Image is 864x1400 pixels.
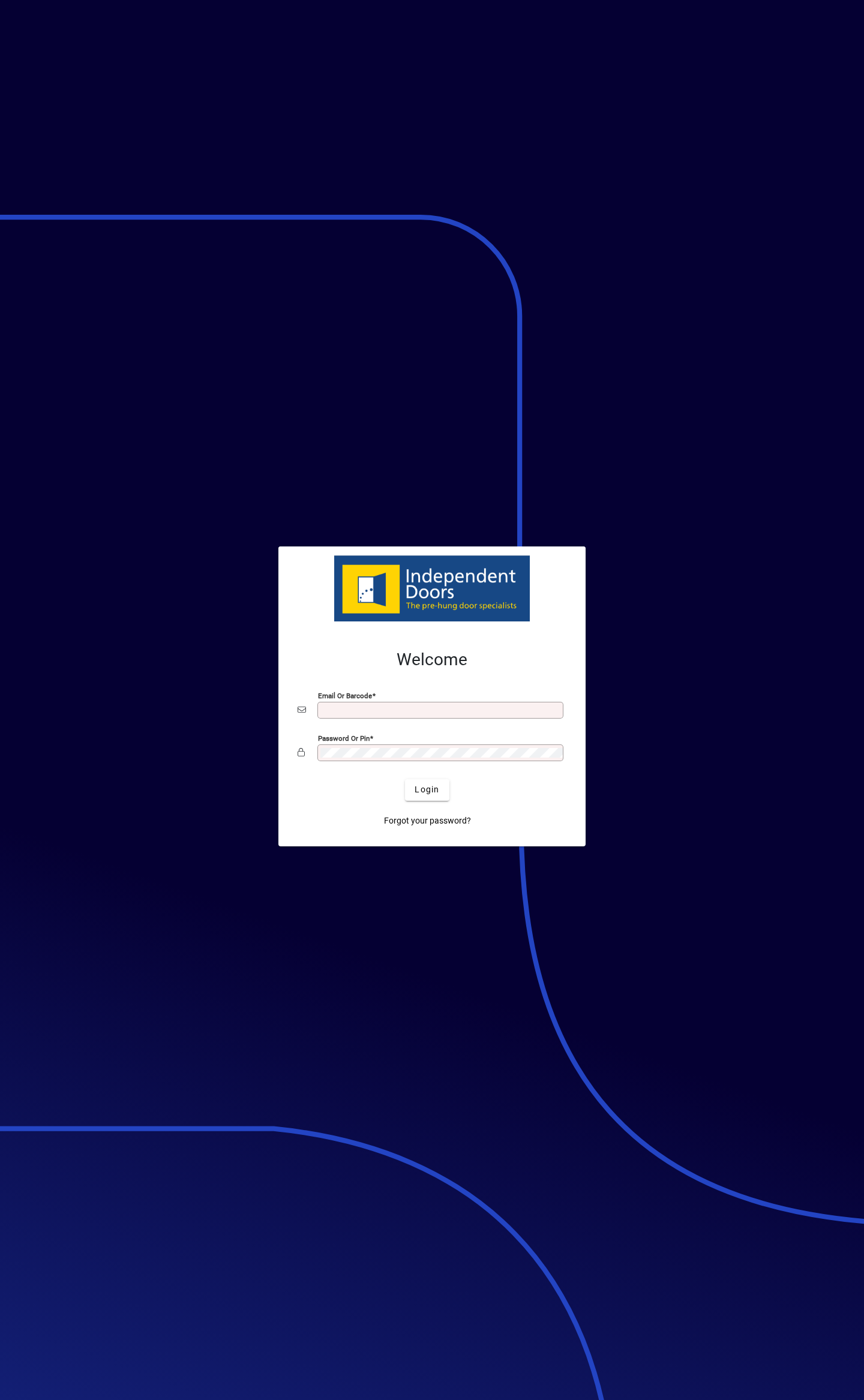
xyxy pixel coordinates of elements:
[415,783,439,796] span: Login
[405,779,449,801] button: Login
[384,815,471,827] span: Forgot your password?
[298,650,566,670] h2: Welcome
[318,734,370,742] mat-label: Password or Pin
[379,810,476,832] a: Forgot your password?
[318,691,372,699] mat-label: Email or Barcode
